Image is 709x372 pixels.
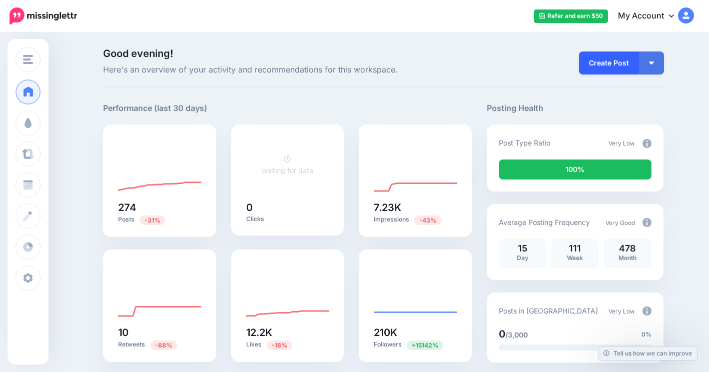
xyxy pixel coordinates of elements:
[649,61,654,64] img: arrow-down-white.png
[579,51,639,74] a: Create Post
[140,215,165,225] span: Previous period: 398
[374,202,457,212] h5: 7.23K
[642,218,651,227] img: info-circle-grey.png
[374,340,457,349] p: Followers
[103,47,173,59] span: Good evening!
[499,216,590,228] p: Average Posting Frequency
[487,102,663,114] h5: Posting Health
[23,55,33,64] img: menu.png
[246,327,329,337] h5: 12.2K
[499,328,505,340] span: 0
[407,340,443,350] span: Previous period: 1.38K
[499,305,598,316] p: Posts in [GEOGRAPHIC_DATA]
[374,215,457,224] p: Impressions
[641,329,651,339] span: 0%
[556,244,594,253] p: 111
[499,159,651,179] div: 100% of your posts in the last 30 days were manually created (i.e. were not from Drip Campaigns o...
[505,330,528,339] span: /3,000
[246,215,329,223] p: Clicks
[605,219,635,226] span: Very Good
[642,306,651,315] img: info-circle-grey.png
[118,215,201,224] p: Posts
[103,63,472,76] span: Here's an overview of your activity and recommendations for this workspace.
[118,202,201,212] h5: 274
[534,9,608,23] a: Refer and earn $50
[414,215,441,225] span: Previous period: 12.8K
[150,340,177,350] span: Previous period: 81
[246,340,329,349] p: Likes
[499,137,550,148] p: Post Type Ratio
[608,307,635,315] span: Very Low
[504,244,541,253] p: 15
[642,139,651,148] img: info-circle-grey.png
[609,244,646,253] p: 478
[118,340,201,349] p: Retweets
[517,254,528,261] span: Day
[246,202,329,212] h5: 0
[118,327,201,337] h5: 10
[262,154,313,174] a: waiting for data
[608,4,694,28] a: My Account
[10,7,77,24] img: Missinglettr
[567,254,583,261] span: Week
[103,102,207,114] h5: Performance (last 30 days)
[608,139,635,147] span: Very Low
[598,346,697,360] a: Tell us how we can improve
[267,340,292,350] span: Previous period: 14.9K
[618,254,636,261] span: Month
[374,327,457,337] h5: 210K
